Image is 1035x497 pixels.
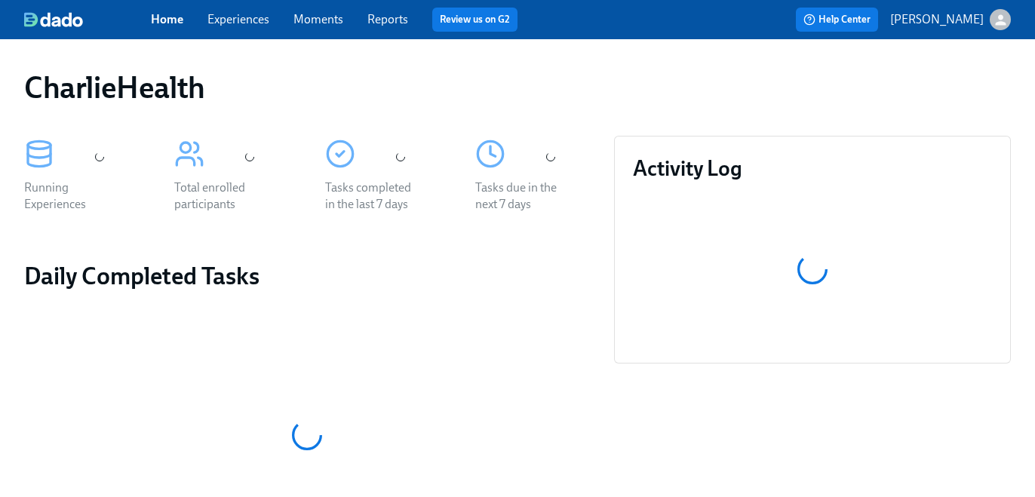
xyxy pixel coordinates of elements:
[475,179,572,213] div: Tasks due in the next 7 days
[293,12,343,26] a: Moments
[367,12,408,26] a: Reports
[633,155,992,182] h3: Activity Log
[890,9,1011,30] button: [PERSON_NAME]
[151,12,183,26] a: Home
[325,179,422,213] div: Tasks completed in the last 7 days
[24,261,590,291] h2: Daily Completed Tasks
[796,8,878,32] button: Help Center
[24,69,205,106] h1: CharlieHealth
[174,179,271,213] div: Total enrolled participants
[890,11,984,28] p: [PERSON_NAME]
[803,12,871,27] span: Help Center
[24,179,121,213] div: Running Experiences
[440,12,510,27] a: Review us on G2
[207,12,269,26] a: Experiences
[24,12,151,27] a: dado
[432,8,517,32] button: Review us on G2
[24,12,83,27] img: dado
